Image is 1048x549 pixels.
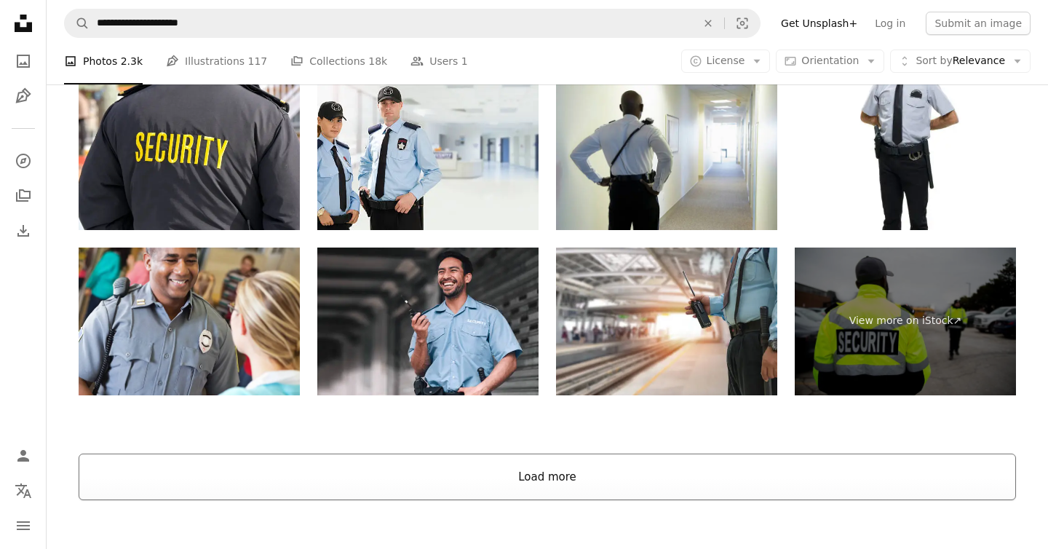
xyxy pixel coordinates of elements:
[795,82,1016,230] img: Security Guard
[79,82,300,230] img: Rear view of the jacket of a security guard
[9,9,38,41] a: Home — Unsplash
[368,53,387,69] span: 18k
[410,38,468,84] a: Users 1
[317,248,539,395] img: Security guard, safety officer and man with walkie talkie on street for protection, patrol or wat...
[556,248,777,395] img: Professional security guard hand holding cb walkie-talkie radio in electric train station, copy s...
[461,53,468,69] span: 1
[866,12,914,35] a: Log in
[556,82,777,230] img: Security guard in an office corridor
[890,50,1031,73] button: Sort byRelevance
[64,9,761,38] form: Find visuals sitewide
[79,454,1016,500] button: Load more
[290,38,387,84] a: Collections 18k
[707,55,745,66] span: License
[9,82,38,111] a: Illustrations
[916,55,952,66] span: Sort by
[9,47,38,76] a: Photos
[248,53,268,69] span: 117
[801,55,859,66] span: Orientation
[166,38,267,84] a: Illustrations 117
[65,9,90,37] button: Search Unsplash
[692,9,724,37] button: Clear
[9,441,38,470] a: Log in / Sign up
[9,146,38,175] a: Explore
[795,248,1016,395] a: View more on iStock↗
[9,511,38,540] button: Menu
[776,50,884,73] button: Orientation
[725,9,760,37] button: Visual search
[916,54,1005,68] span: Relevance
[9,181,38,210] a: Collections
[9,476,38,505] button: Language
[926,12,1031,35] button: Submit an image
[317,82,539,230] img: Security Guard
[681,50,771,73] button: License
[772,12,866,35] a: Get Unsplash+
[9,216,38,245] a: Download History
[79,248,300,395] img: Friendly police officer talking with school teacher after safety demonstration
